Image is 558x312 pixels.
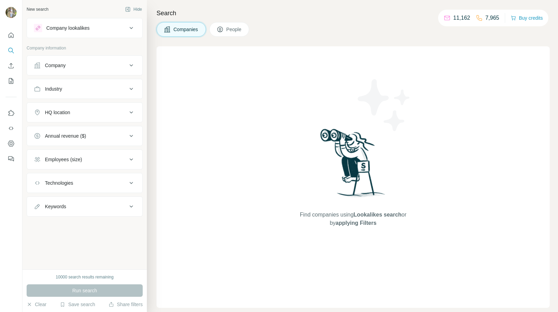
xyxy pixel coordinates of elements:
div: New search [27,6,48,12]
span: People [226,26,242,33]
div: Keywords [45,203,66,210]
button: Feedback [6,153,17,165]
img: Avatar [6,7,17,18]
div: Industry [45,85,62,92]
button: Annual revenue ($) [27,128,142,144]
button: Share filters [108,301,143,308]
span: Find companies using or by [298,211,408,227]
button: Enrich CSV [6,59,17,72]
span: Companies [173,26,199,33]
button: Dashboard [6,137,17,150]
div: Company [45,62,66,69]
p: 7,965 [485,14,499,22]
button: Employees (size) [27,151,142,168]
button: Save search [60,301,95,308]
button: Clear [27,301,46,308]
img: Surfe Illustration - Stars [353,74,415,136]
div: Employees (size) [45,156,82,163]
button: Use Surfe API [6,122,17,135]
p: Company information [27,45,143,51]
button: Industry [27,81,142,97]
div: Annual revenue ($) [45,132,86,139]
span: Lookalikes search [353,212,401,218]
p: 11,162 [453,14,470,22]
button: Buy credits [511,13,543,23]
button: Search [6,44,17,57]
button: HQ location [27,104,142,121]
img: Surfe Illustration - Woman searching with binoculars [317,127,389,204]
button: Quick start [6,29,17,42]
button: Company lookalikes [27,20,142,36]
button: Keywords [27,198,142,215]
div: 10000 search results remaining [56,274,113,280]
button: Company [27,57,142,74]
span: applying Filters [335,220,376,226]
div: HQ location [45,109,70,116]
button: Technologies [27,175,142,191]
button: Use Surfe on LinkedIn [6,107,17,119]
button: Hide [120,4,147,15]
div: Company lookalikes [46,25,89,31]
h4: Search [157,8,550,18]
div: Technologies [45,180,73,186]
button: My lists [6,75,17,87]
